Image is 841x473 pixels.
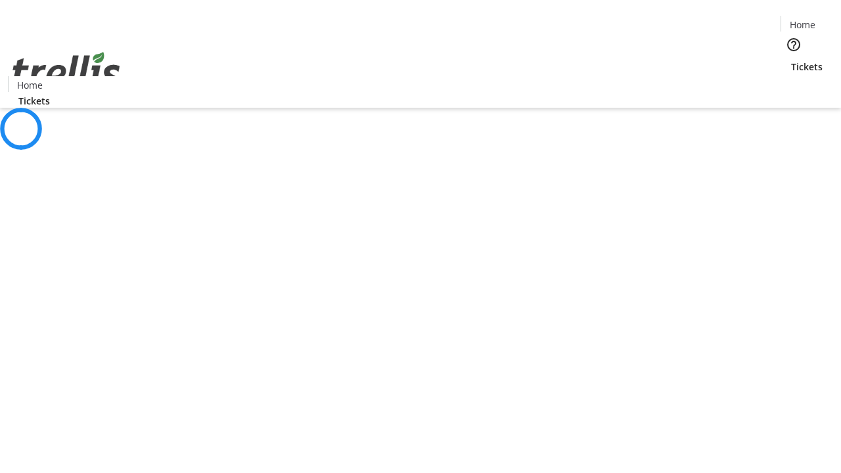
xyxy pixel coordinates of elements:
a: Home [781,18,823,32]
button: Cart [781,74,807,100]
span: Home [17,78,43,92]
span: Tickets [18,94,50,108]
span: Tickets [791,60,823,74]
a: Tickets [781,60,833,74]
a: Home [9,78,51,92]
a: Tickets [8,94,60,108]
img: Orient E2E Organization O5ZiHww0Ef's Logo [8,37,125,103]
span: Home [790,18,815,32]
button: Help [781,32,807,58]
